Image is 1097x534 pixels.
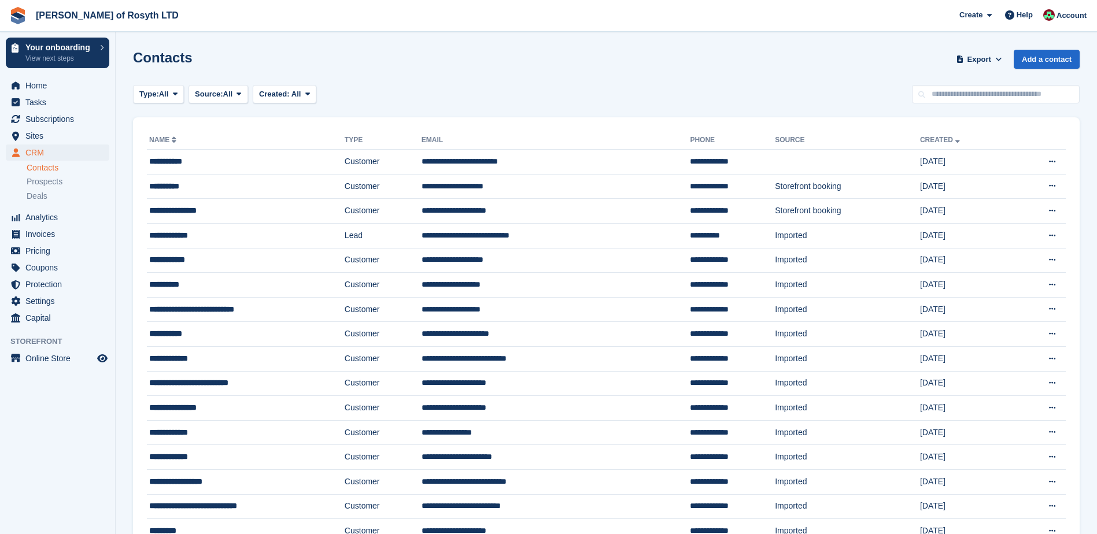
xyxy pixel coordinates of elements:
td: [DATE] [920,322,1013,347]
td: Imported [775,445,920,470]
td: [DATE] [920,469,1013,494]
a: menu [6,243,109,259]
td: [DATE] [920,273,1013,298]
a: menu [6,128,109,144]
span: Subscriptions [25,111,95,127]
span: Invoices [25,226,95,242]
td: Imported [775,371,920,396]
td: [DATE] [920,396,1013,421]
td: Customer [345,174,422,199]
td: Customer [345,346,422,371]
th: Email [422,131,690,150]
a: menu [6,226,109,242]
td: Imported [775,396,920,421]
td: [DATE] [920,199,1013,224]
span: Sites [25,128,95,144]
td: Imported [775,297,920,322]
a: Add a contact [1014,50,1080,69]
span: Source: [195,88,223,100]
a: menu [6,293,109,309]
th: Source [775,131,920,150]
a: Preview store [95,351,109,365]
td: [DATE] [920,371,1013,396]
td: [DATE] [920,297,1013,322]
span: Help [1017,9,1033,21]
a: menu [6,350,109,366]
td: Imported [775,469,920,494]
td: Imported [775,273,920,298]
td: Customer [345,150,422,175]
span: All [223,88,233,100]
th: Type [345,131,422,150]
a: menu [6,276,109,292]
a: menu [6,111,109,127]
span: Coupons [25,259,95,276]
span: Tasks [25,94,95,110]
a: menu [6,77,109,94]
span: Export [967,54,991,65]
td: Storefront booking [775,174,920,199]
span: Analytics [25,209,95,225]
span: Prospects [27,176,62,187]
td: Customer [345,297,422,322]
td: Customer [345,322,422,347]
a: menu [6,94,109,110]
td: [DATE] [920,223,1013,248]
a: menu [6,144,109,161]
p: Your onboarding [25,43,94,51]
td: Lead [345,223,422,248]
td: Customer [345,445,422,470]
a: menu [6,259,109,276]
a: Contacts [27,162,109,173]
a: Your onboarding View next steps [6,38,109,68]
td: Customer [345,420,422,445]
button: Source: All [189,85,248,104]
span: Create [959,9,983,21]
a: menu [6,209,109,225]
span: Type: [139,88,159,100]
td: Customer [345,469,422,494]
button: Export [954,50,1004,69]
img: stora-icon-8386f47178a22dfd0bd8f6a31ec36ba5ce8667c1dd55bd0f319d3a0aa187defe.svg [9,7,27,24]
span: Home [25,77,95,94]
span: Protection [25,276,95,292]
td: [DATE] [920,150,1013,175]
span: Online Store [25,350,95,366]
a: Prospects [27,176,109,188]
td: Customer [345,199,422,224]
span: All [291,90,301,98]
td: Imported [775,346,920,371]
p: View next steps [25,53,94,64]
a: Deals [27,190,109,202]
a: Name [149,136,179,144]
img: Anne Thomson [1043,9,1055,21]
td: Customer [345,248,422,273]
td: [DATE] [920,494,1013,519]
span: CRM [25,144,95,161]
span: Capital [25,310,95,326]
a: Created [920,136,962,144]
span: Account [1057,10,1087,21]
td: Imported [775,494,920,519]
td: [DATE] [920,174,1013,199]
td: Imported [775,223,920,248]
button: Type: All [133,85,184,104]
td: [DATE] [920,445,1013,470]
button: Created: All [253,85,316,104]
span: Storefront [10,336,115,347]
span: Deals [27,191,47,202]
a: [PERSON_NAME] of Rosyth LTD [31,6,183,25]
th: Phone [690,131,775,150]
td: [DATE] [920,420,1013,445]
td: Customer [345,396,422,421]
td: Imported [775,248,920,273]
td: Imported [775,420,920,445]
td: Storefront booking [775,199,920,224]
span: Pricing [25,243,95,259]
td: Customer [345,273,422,298]
span: All [159,88,169,100]
h1: Contacts [133,50,193,65]
span: Created: [259,90,290,98]
td: [DATE] [920,248,1013,273]
a: menu [6,310,109,326]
